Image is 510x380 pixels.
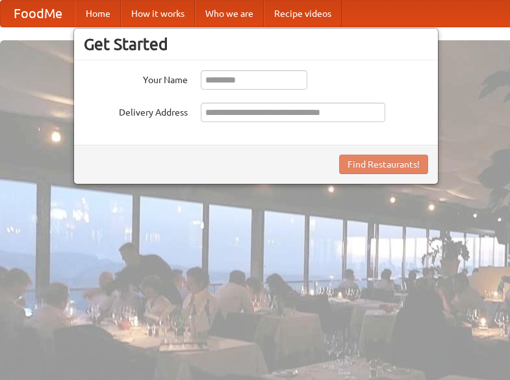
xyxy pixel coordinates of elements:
[121,1,195,27] a: How it works
[195,1,264,27] a: Who we are
[1,1,75,27] a: FoodMe
[75,1,121,27] a: Home
[264,1,342,27] a: Recipe videos
[84,34,428,54] h3: Get Started
[84,70,188,86] label: Your Name
[339,155,428,174] button: Find Restaurants!
[84,103,188,119] label: Delivery Address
